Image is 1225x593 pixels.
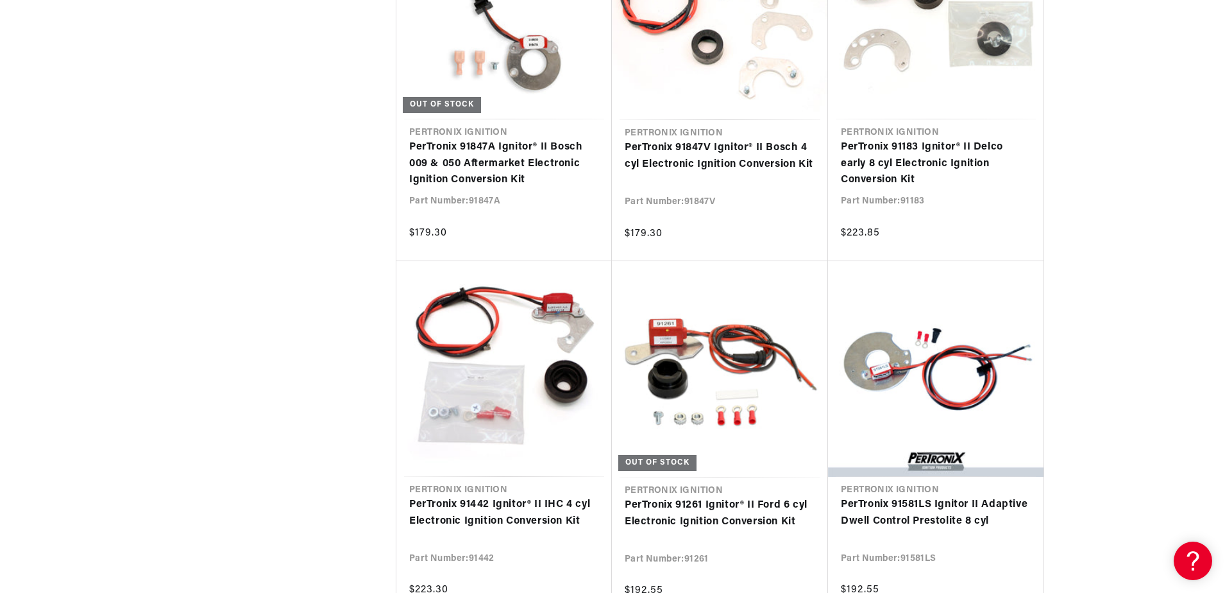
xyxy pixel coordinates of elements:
[625,140,815,173] a: PerTronix 91847V Ignitor® II Bosch 4 cyl Electronic Ignition Conversion Kit
[841,139,1031,189] a: PerTronix 91183 Ignitor® II Delco early 8 cyl Electronic Ignition Conversion Kit
[841,497,1031,529] a: PerTronix 91581LS Ignitor II Adaptive Dwell Control Prestolite 8 cyl
[625,497,815,530] a: PerTronix 91261 Ignitor® II Ford 6 cyl Electronic Ignition Conversion Kit
[409,497,599,529] a: PerTronix 91442 Ignitor® II IHC 4 cyl Electronic Ignition Conversion Kit
[409,139,599,189] a: PerTronix 91847A Ignitor® II Bosch 009 & 050 Aftermarket Electronic Ignition Conversion Kit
